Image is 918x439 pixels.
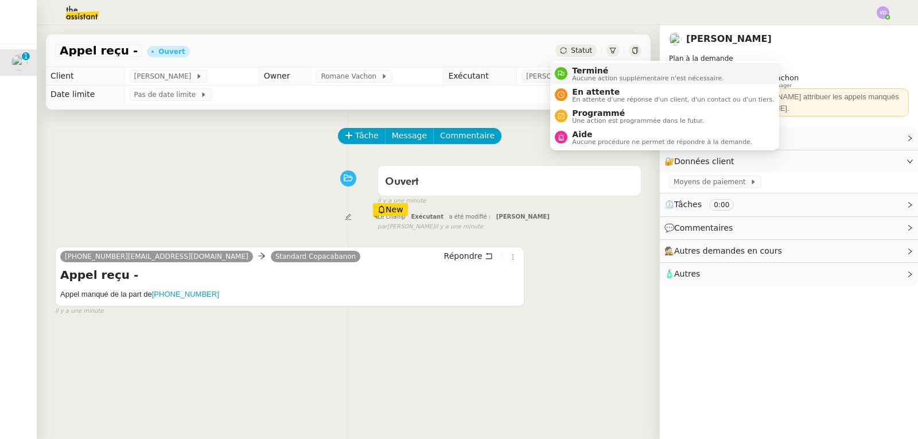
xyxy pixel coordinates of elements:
div: New [373,203,408,216]
div: ⚠️ En l'absence de [PERSON_NAME] attribuer les appels manqués et les e-mails à [PERSON_NAME]. [674,91,904,114]
span: 🧴 [664,269,700,278]
span: 🕵️ [664,246,787,255]
span: En attente d'une réponse d'un client, d'un contact ou d'un tiers. [572,96,774,103]
span: Une action est programmée dans le futur. [572,118,704,124]
span: [PERSON_NAME] [526,71,588,82]
div: 🕵️Autres demandes en cours [660,240,918,262]
span: Appel reçu - [60,45,138,56]
span: Commentaires [674,223,733,232]
div: Ouvert [158,48,185,55]
div: 💬Commentaires [660,217,918,239]
span: [PERSON_NAME] [134,71,196,82]
span: Aucune action supplémentaire n'est nécessaire. [572,75,723,81]
td: Exécutant [444,67,517,86]
span: Autres [674,269,700,278]
button: Répondre [440,250,497,262]
h4: Appel reçu - [60,267,519,283]
div: ⏲️Tâches 0:00 [660,193,918,216]
span: Terminé [572,66,723,75]
td: Client [46,67,125,86]
span: Romane Vachon [321,71,380,82]
span: Statut [571,46,592,55]
button: Tâche [338,128,386,144]
span: Tâches [674,200,702,209]
span: 🔐 [664,155,739,168]
a: Standard Copacabanon [271,251,361,262]
span: Répondre [444,250,483,262]
img: svg [877,6,889,19]
span: [PERSON_NAME] [496,213,550,220]
span: Moyens de paiement [674,176,750,188]
p: 1 [24,52,28,63]
span: Données client [674,157,734,166]
span: il y a une minute [55,306,103,316]
button: Commentaire [433,128,501,144]
span: il y a une minute [435,222,483,232]
span: par [378,222,387,232]
span: Aucune procédure ne permet de répondre à la demande. [572,139,752,145]
span: Programmé [572,108,704,118]
span: Message [392,129,427,142]
small: [PERSON_NAME] [378,222,483,232]
img: users%2FnSvcPnZyQ0RA1JfSOxSfyelNlJs1%2Favatar%2Fp1050537-640x427.jpg [11,55,28,71]
span: Pas de date limite [134,89,200,100]
div: 🔐Données client [660,150,918,173]
span: Commentaire [440,129,495,142]
span: a été modifié : [449,213,491,220]
nz-badge-sup: 1 [22,52,30,60]
div: ⚙️Procédures [660,127,918,149]
span: Exécutant [411,213,444,220]
h5: Appel manqué de la part de [60,289,519,300]
a: [PERSON_NAME] [686,33,772,44]
span: Le champ [378,213,406,220]
td: Owner [259,67,312,86]
span: 💬 [664,223,738,232]
nz-tag: 0:00 [709,199,734,211]
div: 🧴Autres [660,263,918,285]
span: [PHONE_NUMBER][EMAIL_ADDRESS][DOMAIN_NAME] [65,252,248,261]
span: En attente [572,87,774,96]
span: Autres demandes en cours [674,246,782,255]
button: Message [385,128,434,144]
span: Ouvert [385,177,419,187]
span: ⏲️ [664,200,744,209]
span: il y a une minute [378,196,426,206]
a: [PHONE_NUMBER] [152,290,219,298]
span: Aide [572,130,752,139]
span: Tâche [355,129,379,142]
span: Plan à la demande [669,55,733,63]
img: users%2FnSvcPnZyQ0RA1JfSOxSfyelNlJs1%2Favatar%2Fp1050537-640x427.jpg [669,33,682,45]
td: Date limite [46,86,125,104]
